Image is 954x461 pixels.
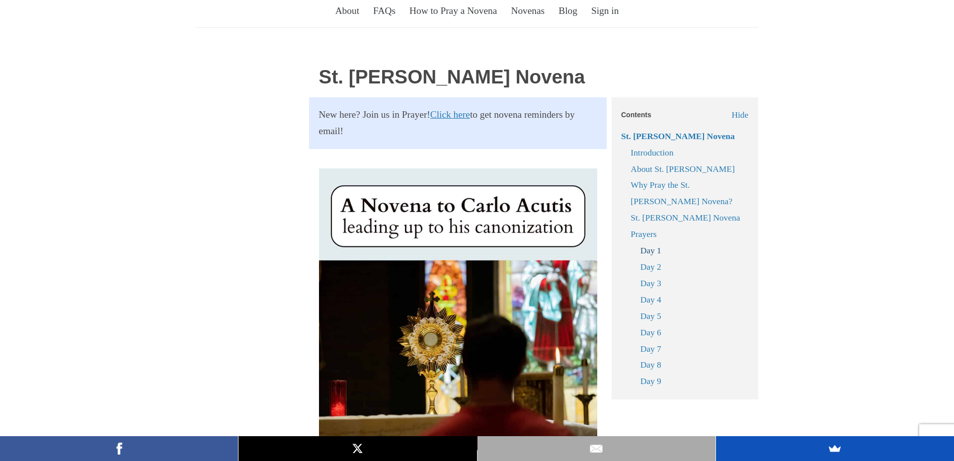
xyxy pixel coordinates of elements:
a: Day 5 [640,311,661,321]
a: Email [477,436,715,461]
a: Day 3 [640,278,661,288]
a: Click here [430,107,470,123]
a: Day 6 [640,327,661,337]
a: Introduction [631,148,673,157]
a: X [238,436,477,461]
img: Facebook [112,441,127,456]
a: Day 8 [640,360,661,370]
h5: Contents [621,111,651,119]
a: About St. [PERSON_NAME] [631,164,734,174]
a: SumoMe [716,436,954,461]
a: Day 1 [640,245,661,255]
a: St. [PERSON_NAME] Novena [621,131,735,141]
a: Why Pray the St. [PERSON_NAME] Novena? [631,180,732,206]
a: Day 9 [640,376,661,386]
img: Email [589,441,604,456]
a: Day 7 [640,344,661,354]
h1: St. [PERSON_NAME] Novena [319,67,597,88]
a: Day 2 [640,262,661,272]
img: X [350,441,365,456]
a: Day 4 [640,295,661,305]
section: New here? Join us in Prayer! to get novena reminders by email! [309,97,607,150]
span: Hide [731,110,748,120]
a: St. [PERSON_NAME] Novena Prayers [631,213,740,239]
img: SumoMe [827,441,842,456]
